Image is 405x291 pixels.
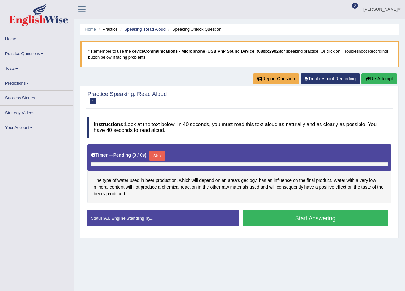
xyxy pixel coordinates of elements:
blockquote: * Remember to use the device for speaking practice. Or click on [Troubleshoot Recording] button b... [80,41,399,67]
span: 0 [352,3,358,9]
li: Speaking Unlock Question [167,26,221,32]
b: ) [145,152,147,158]
strong: A.I. Engine Standing by... [104,216,153,221]
a: Troubleshoot Recording [301,73,360,84]
b: Pending [113,152,131,158]
a: Your Account [0,120,73,133]
li: Practice [97,26,117,32]
b: Instructions: [94,122,125,127]
a: Speaking: Read Aloud [124,27,166,32]
button: Start Answering [243,210,388,226]
button: Re-Attempt [361,73,397,84]
a: Strategy Videos [0,106,73,118]
div: Status: [87,210,239,226]
button: Skip [149,151,165,161]
h5: Timer — [91,153,146,158]
h2: Practice Speaking: Read Aloud [87,91,167,104]
a: Success Stories [0,91,73,103]
span: 1 [90,98,96,104]
b: ( [132,152,134,158]
a: Home [85,27,96,32]
a: Predictions [0,76,73,88]
h4: Look at the text below. In 40 seconds, you must read this text aloud as naturally and as clearly ... [87,117,391,138]
a: Home [0,32,73,44]
a: Tests [0,61,73,74]
a: Practice Questions [0,46,73,59]
b: 0 / 0s [134,152,145,158]
button: Report Question [253,73,299,84]
b: Communications - Microphone (USB PnP Sound Device) (08bb:2902) [144,49,280,53]
div: The type of water used in beer production, which will depend on an area's geology, has an influen... [87,144,391,203]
